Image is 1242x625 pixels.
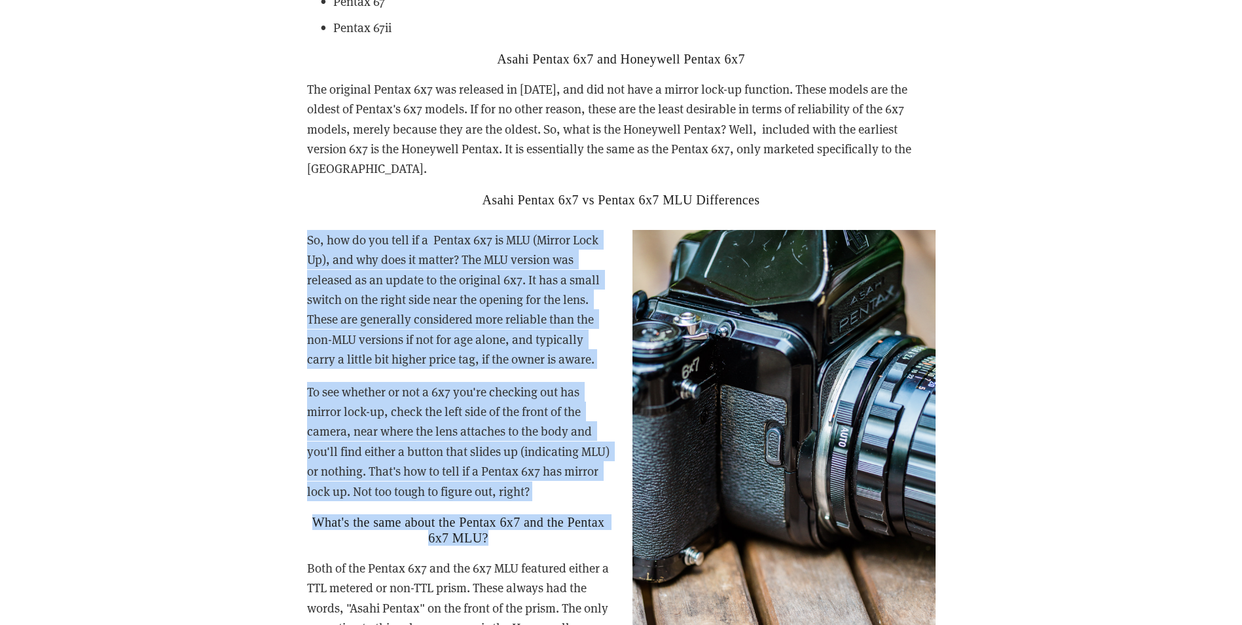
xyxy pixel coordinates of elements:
h2: Asahi Pentax 6x7 and Honeywell Pentax 6x7 [307,51,936,67]
p: To see whether or not a 6x7 you're checking out has mirror lock-up, check the left side of the fr... [307,382,936,501]
p: So, how do you tell if a Pentax 6x7 is MLU (Mirror Lock Up), and why does it matter? The MLU vers... [307,230,936,369]
h2: What's the same about the Pentax 6x7 and the Pentax 6x7 MLU? [307,514,936,546]
p: Pentax 67ii [333,18,936,37]
p: The original Pentax 6x7 was released in [DATE], and did not have a mirror lock-up function. These... [307,79,936,179]
h2: Asahi Pentax 6x7 vs Pentax 6x7 MLU Differences [307,192,936,208]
